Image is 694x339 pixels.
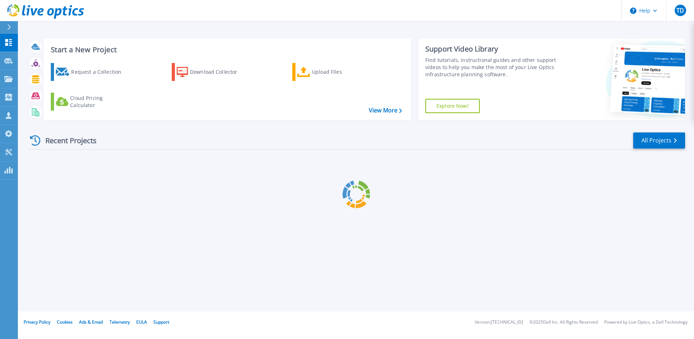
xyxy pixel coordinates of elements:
div: Upload Files [312,65,369,79]
li: Version: [TECHNICAL_ID] [475,320,523,325]
a: Telemetry [109,319,130,325]
div: Request a Collection [71,65,128,79]
a: Support [153,319,169,325]
span: TD [676,8,684,13]
a: Explore Now! [425,99,480,113]
a: All Projects [633,132,685,149]
div: Cloud Pricing Calculator [70,95,127,109]
li: Powered by Live Optics, a Dell Technology [604,320,688,325]
li: © 2025 Dell Inc. All Rights Reserved [529,320,598,325]
a: View More [369,107,402,114]
a: Request a Collection [51,63,131,81]
a: Ads & Email [79,319,103,325]
a: Download Collector [172,63,251,81]
a: Cloud Pricing Calculator [51,93,131,111]
div: Support Video Library [425,44,561,54]
h3: Start a New Project [51,46,402,54]
a: Upload Files [292,63,372,81]
div: Download Collector [190,65,247,79]
div: Recent Projects [28,132,106,149]
a: EULA [136,319,147,325]
div: Find tutorials, instructional guides and other support videos to help you make the most of your L... [425,57,561,78]
a: Privacy Policy [24,319,50,325]
a: Cookies [57,319,73,325]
